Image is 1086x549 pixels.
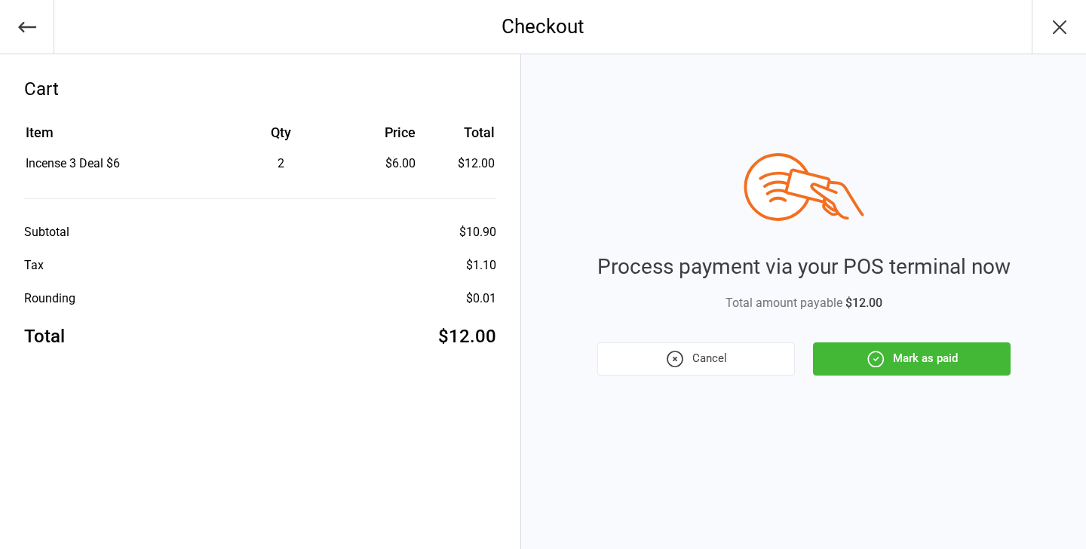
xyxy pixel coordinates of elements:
div: 2 [214,155,348,173]
button: Mark as paid [813,342,1011,376]
div: Subtotal [24,223,69,241]
div: Rounding [24,290,75,308]
th: Item [26,122,213,153]
div: $0.01 [466,290,496,308]
div: Total [24,323,65,350]
button: Cancel [597,342,795,376]
div: $1.10 [466,256,496,274]
span: $12.00 [845,296,882,310]
div: Total amount payable [597,294,1011,312]
th: Total [422,122,495,153]
span: Incense 3 Deal $6 [26,156,120,170]
td: $12.00 [422,155,495,173]
div: Price [350,122,416,143]
div: Process payment via your POS terminal now [597,251,1011,283]
div: $10.90 [459,223,496,241]
div: $12.00 [438,323,496,350]
div: Cart [24,75,496,103]
div: $6.00 [350,155,416,173]
div: Tax [24,256,44,274]
th: Qty [214,122,348,153]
